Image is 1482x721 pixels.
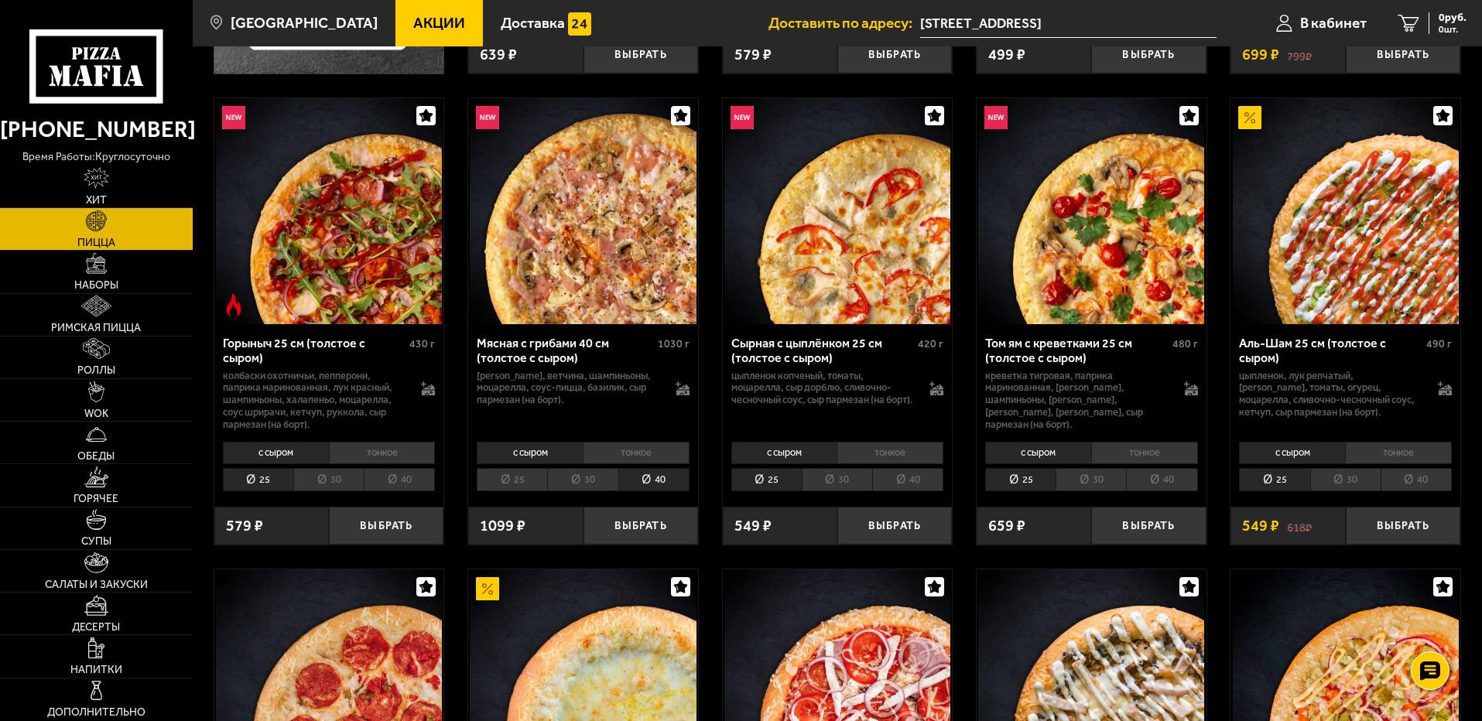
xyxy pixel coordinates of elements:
span: 0 руб. [1439,12,1467,23]
img: Сырная с цыплёнком 25 см (толстое с сыром) [724,98,950,324]
span: 659 ₽ [988,518,1025,534]
li: 30 [1056,468,1126,492]
li: 40 [364,468,435,492]
li: 25 [1239,468,1309,492]
a: АкционныйАль-Шам 25 см (толстое с сыром) [1230,98,1460,324]
a: НовинкаМясная с грибами 40 см (толстое с сыром) [468,98,698,324]
button: Выбрать [837,507,952,545]
li: 25 [223,468,293,492]
span: 0 шт. [1439,25,1467,34]
span: В кабинет [1300,15,1367,30]
span: 499 ₽ [988,47,1025,63]
button: Выбрать [837,36,952,73]
li: с сыром [223,442,329,463]
img: Акционный [1238,106,1261,129]
img: Акционный [476,577,499,600]
span: Горячее [74,494,118,504]
li: 30 [547,468,618,492]
span: 490 г [1426,337,1452,350]
p: цыпленок копченый, томаты, моцарелла, сыр дорблю, сливочно-чесночный соус, сыр пармезан (на борт). [731,370,915,407]
div: Сырная с цыплёнком 25 см (толстое с сыром) [731,336,915,365]
span: 480 г [1172,337,1198,350]
a: НовинкаОстрое блюдоГорыныч 25 см (толстое с сыром) [214,98,444,324]
a: НовинкаСырная с цыплёнком 25 см (толстое с сыром) [723,98,953,324]
span: Доставить по адресу: [768,15,920,30]
img: Острое блюдо [222,293,245,316]
span: Супы [81,536,111,547]
li: 40 [1126,468,1197,492]
span: 549 ₽ [734,518,772,534]
span: 430 г [409,337,435,350]
li: тонкое [1345,442,1452,463]
li: тонкое [837,442,943,463]
span: Акции [413,15,465,30]
img: Аль-Шам 25 см (толстое с сыром) [1233,98,1459,324]
li: с сыром [1239,442,1345,463]
span: Роллы [77,365,115,376]
li: 40 [618,468,690,492]
li: тонкое [1091,442,1198,463]
button: Выбрать [1346,36,1460,73]
img: Горыныч 25 см (толстое с сыром) [216,98,442,324]
li: тонкое [329,442,436,463]
span: 1030 г [658,337,690,350]
li: 30 [802,468,872,492]
li: 40 [872,468,943,492]
div: Том ям с креветками 25 см (толстое с сыром) [985,336,1169,365]
s: 799 ₽ [1287,47,1312,63]
span: Десерты [72,622,120,633]
button: Выбрать [584,507,698,545]
div: Аль-Шам 25 см (толстое с сыром) [1239,336,1422,365]
span: 549 ₽ [1242,518,1279,534]
img: 15daf4d41897b9f0e9f617042186c801.svg [568,12,591,36]
p: колбаски Охотничьи, пепперони, паприка маринованная, лук красный, шампиньоны, халапеньо, моцарелл... [223,370,406,432]
span: Хит [86,195,107,206]
div: Мясная с грибами 40 см (толстое с сыром) [477,336,654,365]
li: с сыром [731,442,837,463]
input: Ваш адрес доставки [920,9,1217,38]
img: Мясная с грибами 40 см (толстое с сыром) [470,98,696,324]
span: Обеды [77,451,115,462]
a: НовинкаТом ям с креветками 25 см (толстое с сыром) [977,98,1206,324]
li: 30 [293,468,364,492]
button: Выбрать [329,507,443,545]
li: с сыром [985,442,1091,463]
span: Наборы [74,280,118,291]
span: 420 г [918,337,943,350]
li: тонкое [583,442,690,463]
img: Новинка [731,106,754,129]
span: Салаты и закуски [45,579,148,590]
span: 1099 ₽ [480,518,525,534]
button: Выбрать [1091,36,1206,73]
span: Напитки [70,665,122,675]
span: Дополнительно [47,707,145,718]
span: 579 ₽ [226,518,263,534]
span: 699 ₽ [1242,47,1279,63]
img: Новинка [476,106,499,129]
li: 25 [477,468,547,492]
span: WOK [84,408,108,419]
li: 25 [985,468,1056,492]
li: с сыром [477,442,583,463]
span: Пицца [77,237,115,248]
button: Выбрать [1346,507,1460,545]
p: [PERSON_NAME], ветчина, шампиньоны, моцарелла, соус-пицца, базилик, сыр пармезан (на борт). [477,370,660,407]
p: цыпленок, лук репчатый, [PERSON_NAME], томаты, огурец, моцарелла, сливочно-чесночный соус, кетчуп... [1239,370,1422,419]
span: [GEOGRAPHIC_DATA] [231,15,378,30]
img: Новинка [222,106,245,129]
p: креветка тигровая, паприка маринованная, [PERSON_NAME], шампиньоны, [PERSON_NAME], [PERSON_NAME],... [985,370,1169,432]
span: 579 ₽ [734,47,772,63]
li: 40 [1381,468,1452,492]
span: Доставка [501,15,565,30]
button: Выбрать [1091,507,1206,545]
li: 30 [1310,468,1381,492]
s: 618 ₽ [1287,518,1312,534]
button: Выбрать [584,36,698,73]
span: Римская пицца [51,323,141,333]
img: Новинка [984,106,1008,129]
div: Горыныч 25 см (толстое с сыром) [223,336,406,365]
li: 25 [731,468,802,492]
span: 639 ₽ [480,47,517,63]
img: Том ям с креветками 25 см (толстое с сыром) [978,98,1204,324]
